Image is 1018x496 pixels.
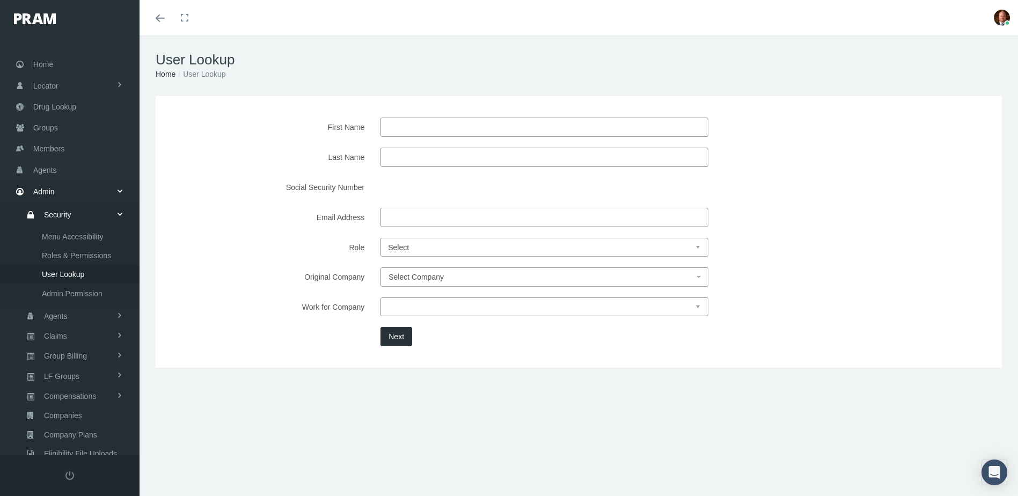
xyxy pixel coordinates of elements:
span: Group Billing [44,347,87,365]
span: Claims [44,327,67,345]
label: Role [166,238,372,257]
label: Work for Company [166,297,372,316]
h1: User Lookup [156,52,1002,68]
span: Drug Lookup [33,97,76,117]
span: Agents [33,160,57,180]
span: User Lookup [42,265,84,283]
label: Social Security Number [166,178,372,197]
span: Home [33,54,53,75]
div: Open Intercom Messenger [982,459,1007,485]
img: PRAM_20_x_78.png [14,13,56,24]
span: Admin Permission [42,285,102,303]
span: Menu Accessibility [42,228,103,246]
span: Agents [44,307,68,325]
span: Company Plans [44,426,97,444]
label: Email Address [166,208,372,227]
span: Eligibility File Uploads [44,444,117,463]
label: Original Company [166,267,372,287]
li: User Lookup [175,68,225,80]
label: Last Name [166,148,372,167]
label: First Name [166,118,372,137]
span: Compensations [44,387,96,405]
span: Admin [33,181,55,202]
span: Groups [33,118,58,138]
button: Next [380,327,412,346]
span: Companies [44,406,82,425]
span: Members [33,138,64,159]
img: S_Profile_Picture_693.jpg [994,10,1010,26]
span: Locator [33,76,58,96]
a: Home [156,70,175,78]
span: Select Company [389,273,444,281]
span: Security [44,206,71,224]
span: LF Groups [44,367,79,385]
span: Roles & Permissions [42,246,111,265]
